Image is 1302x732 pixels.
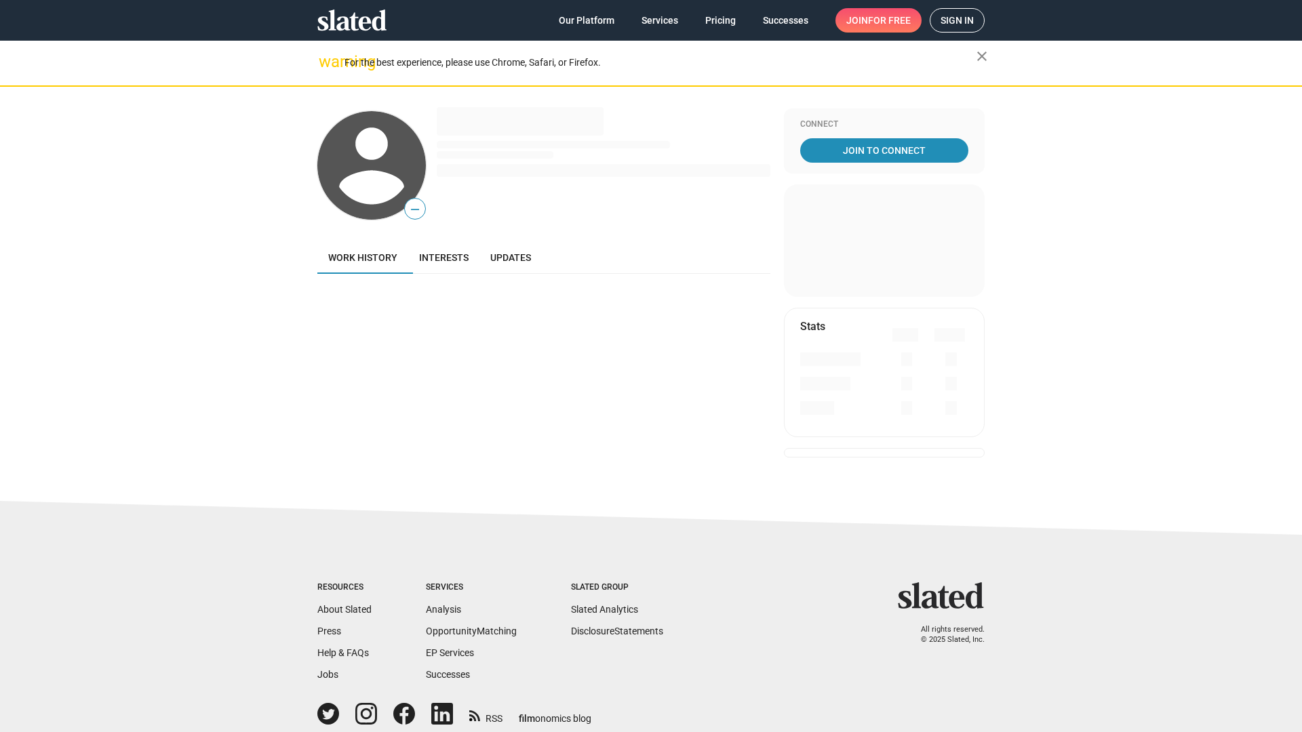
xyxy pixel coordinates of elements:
span: for free [868,8,911,33]
a: Slated Analytics [571,604,638,615]
a: About Slated [317,604,372,615]
span: Successes [763,8,808,33]
mat-icon: warning [319,54,335,70]
a: Help & FAQs [317,647,369,658]
a: OpportunityMatching [426,626,517,636]
span: Join To Connect [803,138,966,163]
p: All rights reserved. © 2025 Slated, Inc. [907,625,985,645]
a: Updates [479,241,542,274]
a: RSS [469,704,502,725]
div: Services [426,582,517,593]
span: — [405,201,425,218]
a: Services [631,8,689,33]
a: Work history [317,241,408,274]
a: Join To Connect [800,138,968,163]
a: Our Platform [548,8,625,33]
span: Our Platform [559,8,614,33]
a: Joinfor free [835,8,922,33]
a: Successes [752,8,819,33]
span: Sign in [941,9,974,32]
a: Pricing [694,8,747,33]
a: Sign in [930,8,985,33]
div: Connect [800,119,968,130]
span: Interests [419,252,469,263]
a: Jobs [317,669,338,680]
div: For the best experience, please use Chrome, Safari, or Firefox. [344,54,976,72]
span: film [519,713,535,724]
span: Join [846,8,911,33]
a: EP Services [426,647,474,658]
div: Slated Group [571,582,663,593]
mat-card-title: Stats [800,319,825,333]
span: Pricing [705,8,736,33]
span: Work history [328,252,397,263]
a: Analysis [426,604,461,615]
a: Press [317,626,341,636]
span: Updates [490,252,531,263]
a: Successes [426,669,470,680]
a: filmonomics blog [519,701,591,725]
span: Services [642,8,678,33]
a: Interests [408,241,479,274]
a: DisclosureStatements [571,626,663,636]
mat-icon: close [974,48,990,64]
div: Resources [317,582,372,593]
